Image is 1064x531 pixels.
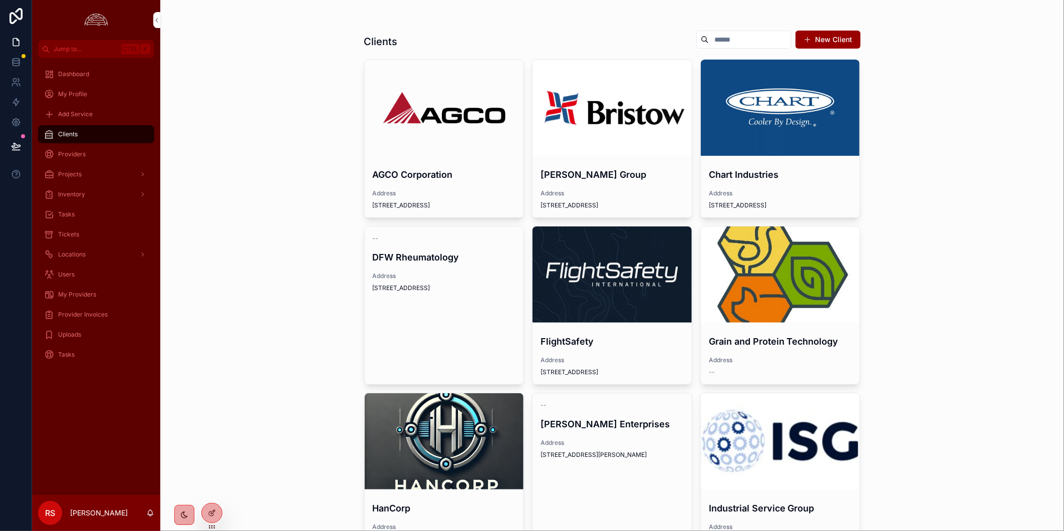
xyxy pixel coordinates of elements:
[38,145,154,163] a: Providers
[701,226,860,323] div: channels4_profile.jpg
[541,356,684,364] span: Address
[58,210,75,218] span: Tasks
[541,189,684,197] span: Address
[541,439,684,447] span: Address
[365,60,524,156] div: AGCO-Logo.wine-2.png
[373,272,516,280] span: Address
[58,130,78,138] span: Clients
[373,501,516,515] h4: HanCorp
[701,393,860,489] div: the_industrial_service_group_logo.jpeg
[38,245,154,263] a: Locations
[58,170,82,178] span: Projects
[701,60,860,156] div: 1426109293-7d24997d20679e908a7df4e16f8b392190537f5f73e5c021cd37739a270e5c0f-d.png
[58,250,86,258] span: Locations
[38,185,154,203] a: Inventory
[709,523,852,531] span: Address
[82,12,111,28] img: App logo
[373,250,516,264] h4: DFW Rheumatology
[365,393,524,489] div: 778c0795d38c4790889d08bccd6235bd28ab7647284e7b1cd2b3dc64200782bb.png
[373,189,516,197] span: Address
[533,60,692,156] div: Bristow-Logo.png
[58,190,85,198] span: Inventory
[364,59,524,218] a: AGCO CorporationAddress[STREET_ADDRESS]
[373,284,516,292] span: [STREET_ADDRESS]
[70,508,128,518] p: [PERSON_NAME]
[38,165,154,183] a: Projects
[709,189,852,197] span: Address
[709,335,852,348] h4: Grain and Protein Technology
[38,326,154,344] a: Uploads
[38,85,154,103] a: My Profile
[38,225,154,243] a: Tickets
[541,451,684,459] span: [STREET_ADDRESS][PERSON_NAME]
[38,306,154,324] a: Provider Invoices
[38,205,154,223] a: Tasks
[54,45,117,53] span: Jump to...
[373,234,379,242] span: --
[709,368,715,376] span: --
[58,70,89,78] span: Dashboard
[38,65,154,83] a: Dashboard
[58,311,108,319] span: Provider Invoices
[58,150,86,158] span: Providers
[709,356,852,364] span: Address
[709,168,852,181] h4: Chart Industries
[795,31,861,49] button: New Client
[38,40,154,58] button: Jump to...CtrlK
[38,125,154,143] a: Clients
[38,105,154,123] a: Add Service
[541,401,547,409] span: --
[541,417,684,431] h4: [PERSON_NAME] Enterprises
[58,230,79,238] span: Tickets
[141,45,149,53] span: K
[541,201,684,209] span: [STREET_ADDRESS]
[541,368,684,376] span: [STREET_ADDRESS]
[38,346,154,364] a: Tasks
[532,226,692,385] a: FlightSafetyAddress[STREET_ADDRESS]
[709,201,852,209] span: [STREET_ADDRESS]
[58,90,87,98] span: My Profile
[58,351,75,359] span: Tasks
[121,44,139,54] span: Ctrl
[45,507,55,519] span: RS
[364,226,524,385] a: --DFW RheumatologyAddress[STREET_ADDRESS]
[58,291,96,299] span: My Providers
[58,331,81,339] span: Uploads
[373,523,516,531] span: Address
[364,35,398,49] h1: Clients
[38,266,154,284] a: Users
[532,59,692,218] a: [PERSON_NAME] GroupAddress[STREET_ADDRESS]
[700,59,861,218] a: Chart IndustriesAddress[STREET_ADDRESS]
[533,226,692,323] div: 1633977066381.jpeg
[58,271,75,279] span: Users
[373,201,516,209] span: [STREET_ADDRESS]
[541,168,684,181] h4: [PERSON_NAME] Group
[58,110,93,118] span: Add Service
[709,501,852,515] h4: Industrial Service Group
[541,335,684,348] h4: FlightSafety
[38,286,154,304] a: My Providers
[32,58,160,377] div: scrollable content
[373,168,516,181] h4: AGCO Corporation
[700,226,861,385] a: Grain and Protein TechnologyAddress--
